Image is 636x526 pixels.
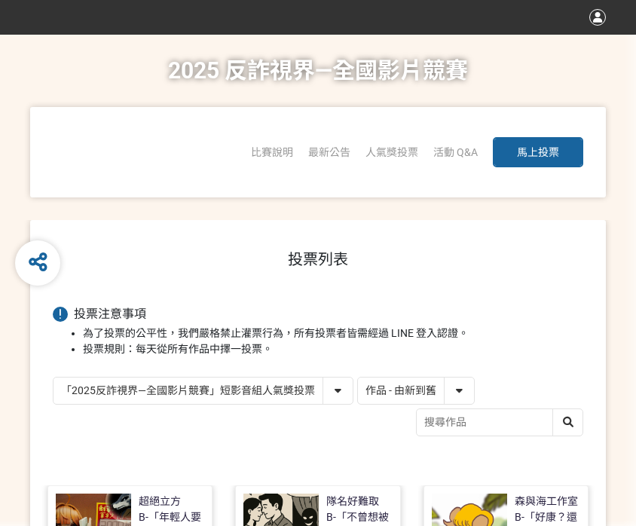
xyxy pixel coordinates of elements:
[53,250,583,268] h1: 投票列表
[365,146,418,158] span: 人氣獎投票
[326,494,379,509] div: 隊名好難取
[83,341,583,357] li: 投票規則：每天從所有作品中擇一投票。
[251,146,293,158] a: 比賽說明
[168,35,468,107] h1: 2025 反詐視界—全國影片競賽
[417,409,582,436] input: 搜尋作品
[139,494,181,509] div: 超絕立方
[308,146,350,158] a: 最新公告
[433,146,478,158] a: 活動 Q&A
[74,307,146,321] span: 投票注意事項
[493,137,583,167] button: 馬上投票
[517,146,559,158] span: 馬上投票
[515,494,578,509] div: 森與海工作室
[83,326,583,341] li: 為了投票的公平性，我們嚴格禁止灌票行為，所有投票者皆需經過 LINE 登入認證。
